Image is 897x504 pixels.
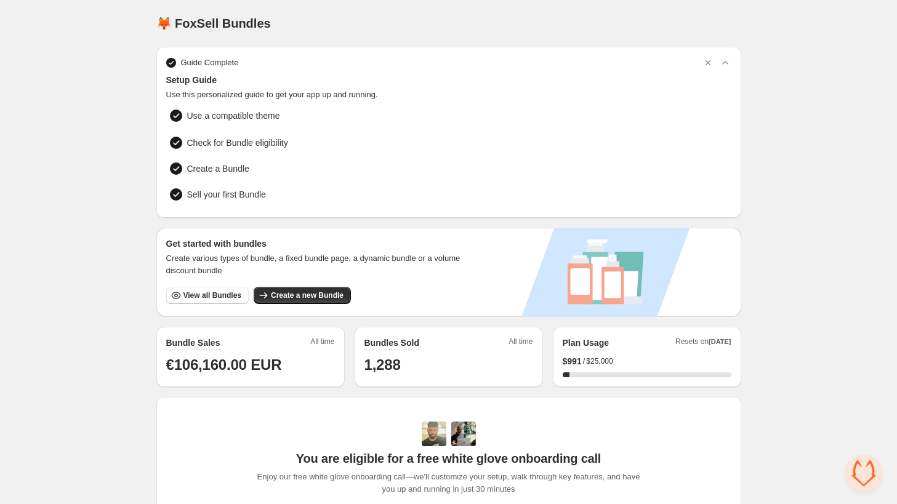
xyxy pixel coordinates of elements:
[310,337,334,350] span: All time
[187,188,266,201] span: Sell your first Bundle
[675,337,731,350] span: Resets on
[166,287,249,304] button: View all Bundles
[166,252,472,277] span: Create various types of bundle, a fixed bundle page, a dynamic bundle or a volume discount bundle
[166,238,472,250] h3: Get started with bundles
[187,137,288,149] span: Check for Bundle eligibility
[563,355,731,367] div: /
[271,290,344,300] span: Create a new Bundle
[845,455,882,492] div: Open chat
[509,337,533,350] span: All time
[166,355,335,375] h1: €106,160.00 EUR
[187,110,648,122] span: Use a compatible theme
[586,356,613,366] span: $25,000
[166,89,731,101] span: Use this personalized guide to get your app up and running.
[296,451,601,466] span: You are eligible for a free white glove onboarding call
[183,290,241,300] span: View all Bundles
[563,337,609,349] h2: Plan Usage
[166,337,220,349] h2: Bundle Sales
[166,74,731,86] span: Setup Guide
[709,338,731,345] span: [DATE]
[451,422,476,446] img: Prakhar
[156,16,271,31] h1: 🦊 FoxSell Bundles
[422,422,446,446] img: Adi
[364,337,419,349] h2: Bundles Sold
[254,287,351,304] button: Create a new Bundle
[181,57,239,69] span: Guide Complete
[187,162,249,175] span: Create a Bundle
[563,355,582,367] span: $ 991
[251,471,646,495] span: Enjoy our free white glove onboarding call—we'll customize your setup, walk through key features,...
[364,355,533,375] h1: 1,288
